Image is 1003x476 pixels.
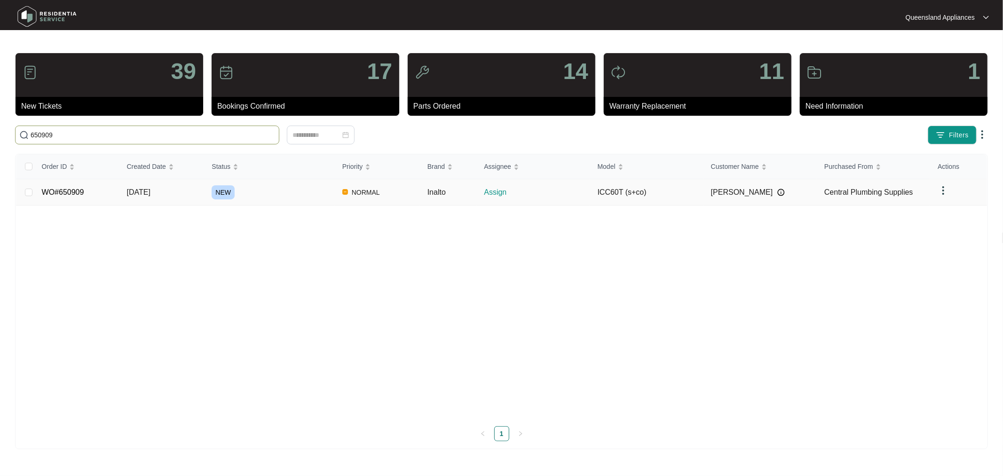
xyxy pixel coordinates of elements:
p: 11 [759,60,784,83]
span: Customer Name [711,161,759,172]
img: dropdown arrow [977,129,988,140]
button: right [513,426,528,441]
li: 1 [494,426,509,441]
span: Status [212,161,230,172]
span: NORMAL [348,187,384,198]
span: [DATE] [127,188,150,196]
span: left [480,431,486,436]
p: 1 [968,60,980,83]
span: Assignee [484,161,511,172]
th: Priority [335,154,420,179]
p: Parts Ordered [413,101,595,112]
li: Previous Page [475,426,490,441]
th: Order ID [34,154,119,179]
p: Queensland Appliances [906,13,975,22]
p: Bookings Confirmed [217,101,399,112]
button: filter iconFilters [928,126,977,144]
img: icon [415,65,430,80]
img: residentia service logo [14,2,80,31]
span: Created Date [127,161,166,172]
img: dropdown arrow [938,185,949,196]
th: Purchased From [817,154,930,179]
th: Brand [420,154,477,179]
p: Warranty Replacement [609,101,791,112]
input: Search by Order Id, Assignee Name, Customer Name, Brand and Model [31,130,275,140]
th: Status [204,154,334,179]
th: Customer Name [703,154,817,179]
span: [PERSON_NAME] [711,187,773,198]
span: Central Plumbing Supplies [824,188,913,196]
p: New Tickets [21,101,203,112]
span: right [518,431,523,436]
img: Info icon [777,189,785,196]
span: Priority [342,161,363,172]
a: 1 [495,427,509,441]
p: Assign [484,187,590,198]
img: search-icon [19,130,29,140]
img: dropdown arrow [983,15,989,20]
a: WO#650909 [42,188,84,196]
span: Model [598,161,616,172]
td: ICC60T (s+co) [590,179,703,206]
th: Assignee [476,154,590,179]
img: icon [219,65,234,80]
p: 39 [171,60,196,83]
img: icon [611,65,626,80]
p: 17 [367,60,392,83]
span: Brand [427,161,445,172]
img: icon [23,65,38,80]
button: left [475,426,490,441]
img: filter icon [936,130,945,140]
span: NEW [212,185,235,199]
span: Order ID [42,161,67,172]
p: 14 [563,60,588,83]
span: Inalto [427,188,446,196]
span: Purchased From [824,161,873,172]
img: icon [807,65,822,80]
p: Need Information [806,101,987,112]
th: Actions [930,154,987,179]
th: Created Date [119,154,205,179]
th: Model [590,154,703,179]
li: Next Page [513,426,528,441]
img: Vercel Logo [342,189,348,195]
span: Filters [949,130,969,140]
